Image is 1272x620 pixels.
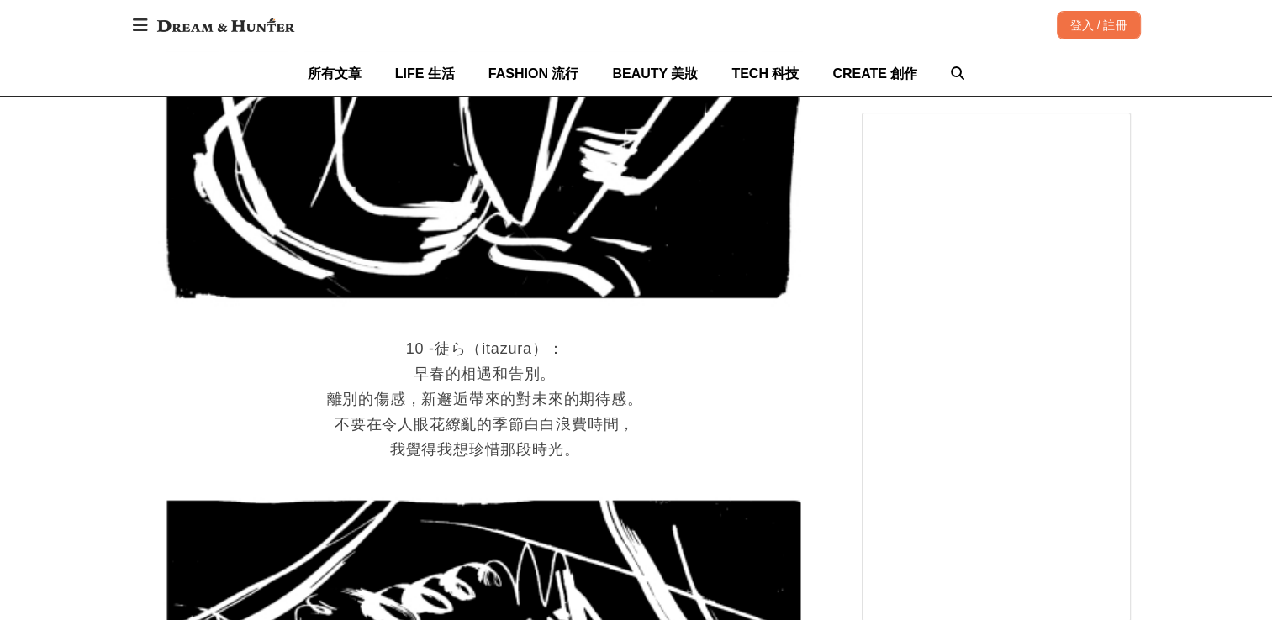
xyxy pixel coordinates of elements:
a: FASHION 流行 [488,51,579,96]
span: 所有文章 [308,66,362,81]
span: CREATE 創作 [832,66,917,81]
div: 登入 / 註冊 [1057,11,1141,39]
span: LIFE 生活 [395,66,455,81]
a: LIFE 生活 [395,51,455,96]
a: 所有文章 [308,51,362,96]
a: BEAUTY 美妝 [612,51,698,96]
a: CREATE 創作 [832,51,917,96]
span: FASHION 流行 [488,66,579,81]
img: Dream & Hunter [149,10,303,40]
span: TECH 科技 [731,66,799,81]
span: BEAUTY 美妝 [612,66,698,81]
p: 10 -徒ら（itazura）： 早春的相遇和告別。 離別的傷感，新邂逅帶來的對未來的期待感。 不要在令人眼花繚亂的季節白白浪費時間， 我覺得我想珍惜那段時光。 [142,336,828,462]
a: TECH 科技 [731,51,799,96]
